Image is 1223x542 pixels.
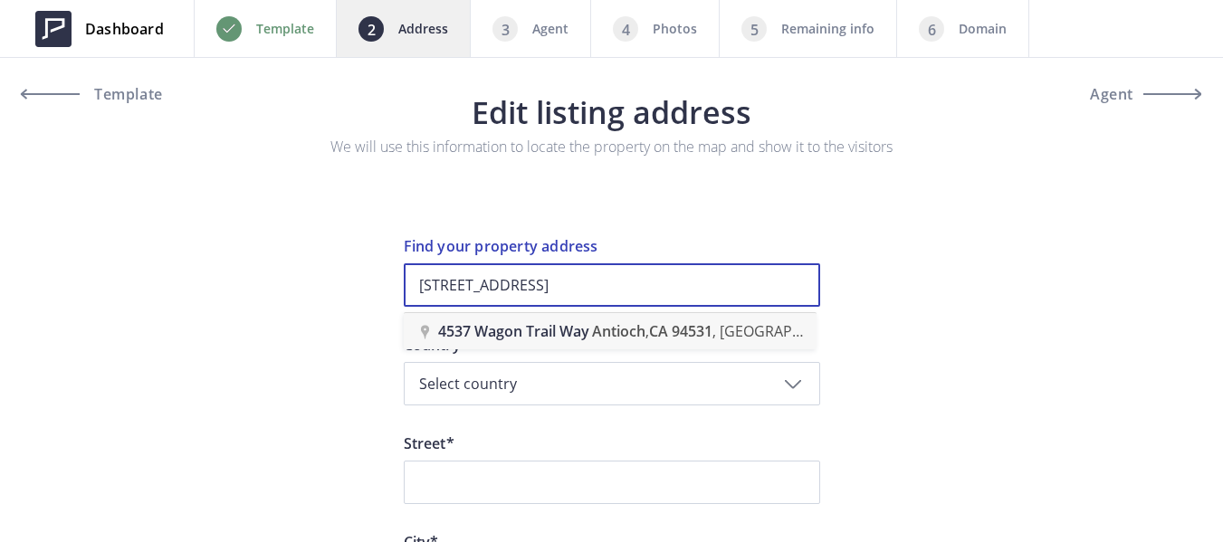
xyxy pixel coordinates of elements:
p: Remaining info [781,18,874,40]
span: , , [GEOGRAPHIC_DATA] [592,321,864,341]
span: Antioch [592,321,645,341]
span: 94531 [672,321,712,341]
span: Template [90,87,163,101]
span: Wagon Trail Way [474,321,589,341]
p: We will use this information to locate the property on the map and show it to the visitors [310,136,913,157]
a: Dashboard [22,2,177,56]
input: Type address here [404,263,820,307]
label: Find your property address [404,235,820,263]
p: Agent [532,18,569,40]
span: 4537 [438,321,471,341]
a: Template [22,72,185,116]
p: Domain [959,18,1007,40]
iframe: Drift Widget Chat Controller [1132,452,1201,520]
p: Photos [653,18,697,40]
h3: Edit listing address [14,96,1209,128]
p: Address [398,18,448,40]
span: CA [649,321,668,341]
label: Street* [404,433,820,461]
p: Template [256,18,314,40]
button: Agent [1038,72,1201,116]
span: Dashboard [85,18,164,40]
span: Agent [1090,87,1133,101]
span: Select country [419,374,517,394]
